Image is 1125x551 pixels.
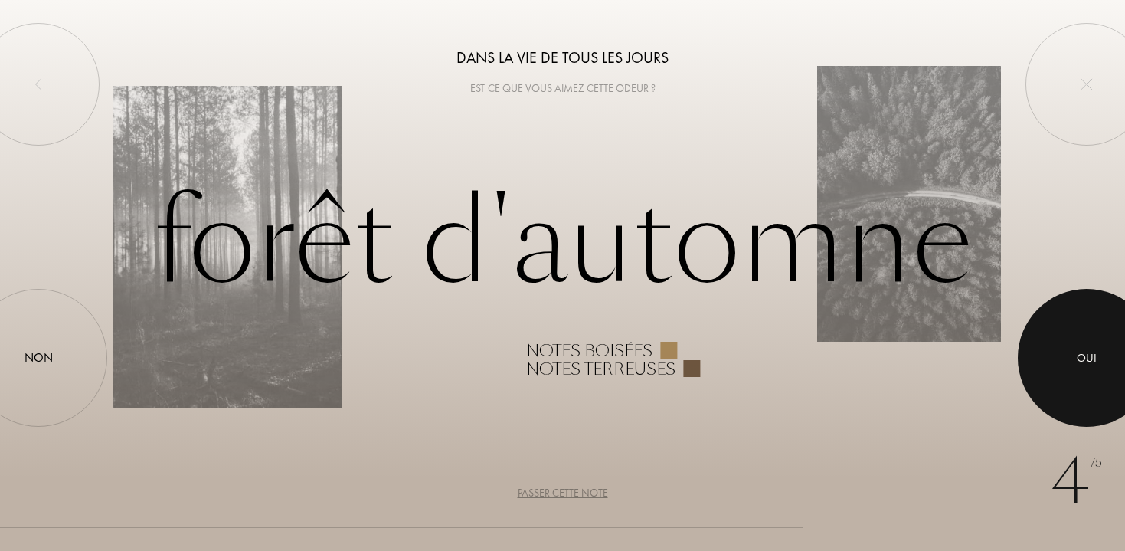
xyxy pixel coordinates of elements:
div: Notes terreuses [526,360,675,379]
div: Non [25,349,53,367]
div: Forêt d'automne [113,173,1012,379]
div: 4 [1051,436,1102,528]
img: left_onboard.svg [32,78,44,90]
div: Notes boisées [526,342,652,360]
img: quit_onboard.svg [1081,78,1093,90]
span: /5 [1091,454,1102,472]
div: Oui [1077,349,1097,367]
div: Passer cette note [518,485,608,501]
